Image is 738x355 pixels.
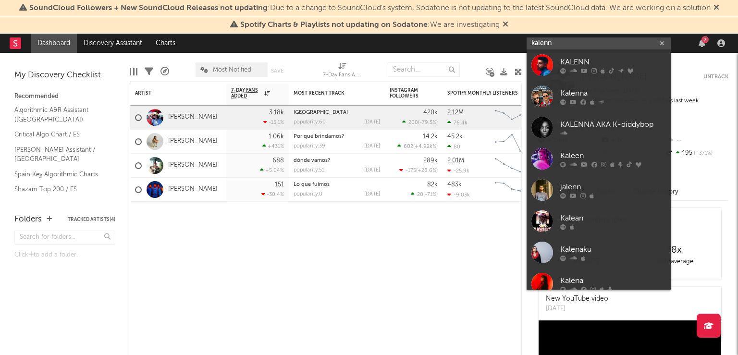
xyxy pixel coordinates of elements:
div: [DATE] [364,120,380,125]
span: SoundCloud Followers + New SoundCloud Releases not updating [29,4,268,12]
div: 76.4k [447,120,467,126]
div: -- [664,135,728,147]
div: New YouTube video [546,294,608,304]
span: Spotify Charts & Playlists not updating on Sodatone [240,21,428,29]
div: My Discovery Checklist [14,70,115,81]
div: 2.01M [447,158,464,164]
div: 289k [423,158,438,164]
a: Dashboard [31,34,77,53]
a: [PERSON_NAME] [168,161,218,170]
a: Kalean [527,206,671,237]
svg: Chart title [491,130,534,154]
input: Search... [388,62,460,77]
div: -9.03k [447,192,470,198]
svg: Chart title [491,154,534,178]
div: KALENN [560,57,666,68]
div: dónde vamos? [294,158,380,163]
span: 20 [417,192,423,197]
a: KALENN [527,49,671,81]
div: 1.06k [269,134,284,140]
a: [PERSON_NAME] Assistant / [GEOGRAPHIC_DATA] [14,145,106,164]
a: Critical Algo Chart / ES [14,129,106,140]
a: Shazam Top 200 / ES [14,184,106,195]
span: Dismiss [713,4,719,12]
div: Recommended [14,91,115,102]
a: Discovery Assistant [77,34,149,53]
svg: Chart title [491,178,534,202]
a: Lo que fuimos [294,182,330,187]
span: Dismiss [503,21,508,29]
span: : Due to a change to SoundCloud's system, Sodatone is not updating to the latest SoundCloud data.... [29,4,711,12]
div: 483k [447,182,462,188]
button: Untrack [703,72,728,82]
div: Edit Columns [130,58,137,86]
div: A&R Pipeline [160,58,169,86]
div: 420k [423,110,438,116]
div: +431 % [262,143,284,149]
a: [PERSON_NAME] [168,137,218,146]
div: [DATE] [546,304,608,314]
span: +371 % [692,151,713,156]
span: 602 [404,144,413,149]
button: 7 [699,39,705,47]
div: -25.9k [447,168,469,174]
span: +28.6 % [418,168,436,173]
a: [PERSON_NAME] [168,113,218,122]
a: KALENNA AKA K-diddybop [527,112,671,143]
div: 2.12M [447,110,464,116]
div: popularity: 39 [294,144,325,149]
input: Search for artists [527,37,671,49]
div: ( ) [397,143,438,149]
span: +4.92k % [415,144,436,149]
span: -71 % [425,192,436,197]
span: Most Notified [213,67,251,73]
div: Click to add a folder. [14,249,115,261]
div: 80 [447,144,460,150]
div: 7 [701,36,709,43]
div: Kalean [560,213,666,224]
span: : We are investigating [240,21,500,29]
div: Lo que fuimos [294,182,380,187]
input: Search for folders... [14,231,115,245]
div: 82k [427,182,438,188]
a: dónde vamos? [294,158,330,163]
span: 7-Day Fans Added [231,87,262,99]
div: [DATE] [364,192,380,197]
svg: Chart title [491,106,534,130]
div: Por qué brindamos? [294,134,380,139]
a: Spain Key Algorithmic Charts [14,169,106,180]
div: 688 [272,158,284,164]
div: [DATE] [364,168,380,173]
div: Filters [145,58,153,86]
div: Most Recent Track [294,90,366,96]
div: 45.2k [447,134,463,140]
div: jalenn. [560,182,666,193]
div: 3.18k [269,110,284,116]
div: +5.04 % [260,167,284,173]
a: jalenn. [527,174,671,206]
a: [GEOGRAPHIC_DATA] [294,110,348,115]
div: daily average [630,256,719,268]
div: ( ) [411,191,438,197]
div: 14.2k [423,134,438,140]
div: 7-Day Fans Added (7-Day Fans Added) [323,58,361,86]
div: Kalena [560,275,666,287]
div: popularity: 60 [294,120,326,125]
a: [PERSON_NAME] [168,185,218,194]
a: Kalenaku [527,237,671,268]
div: 18 x [630,245,719,256]
button: Save [271,68,283,73]
div: Sevilla [294,110,380,115]
div: -15.1 % [263,119,284,125]
a: Charts [149,34,182,53]
div: ( ) [402,119,438,125]
a: Kalenna [527,81,671,112]
div: Folders [14,214,42,225]
div: 7-Day Fans Added (7-Day Fans Added) [323,70,361,81]
div: 495 [664,147,728,159]
button: Tracked Artists(4) [68,217,115,222]
div: Kalenna [560,88,666,99]
div: Kaleen [560,150,666,162]
a: Algorithmic A&R Assistant ([GEOGRAPHIC_DATA]) [14,105,106,124]
a: Kaleen [527,143,671,174]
